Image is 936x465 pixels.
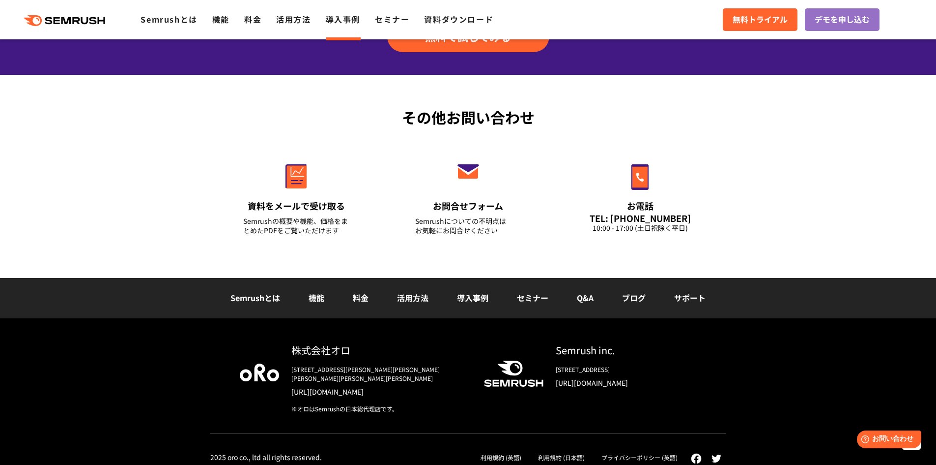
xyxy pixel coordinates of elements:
[457,292,488,304] a: 導入事例
[326,13,360,25] a: 導入事例
[711,455,721,463] img: twitter
[243,217,349,235] div: Semrushの概要や機能、価格をまとめたPDFをご覧いただけます
[210,106,726,128] div: その他お問い合わせ
[291,404,468,413] div: ※オロはSemrushの日本総代理店です。
[674,292,706,304] a: サポート
[240,364,279,381] img: oro company
[723,8,797,31] a: 無料トライアル
[805,8,879,31] a: デモを申し込む
[622,292,646,304] a: ブログ
[230,292,280,304] a: Semrushとは
[601,453,678,462] a: プライバシーポリシー (英語)
[212,13,229,25] a: 機能
[243,200,349,212] div: 資料をメールで受け取る
[141,13,197,25] a: Semrushとは
[556,343,697,357] div: Semrush inc.
[587,213,693,223] div: TEL: [PHONE_NUMBER]
[517,292,548,304] a: セミナー
[210,453,322,462] div: 2025 oro co., ltd all rights reserved.
[353,292,369,304] a: 料金
[397,292,428,304] a: 活用方法
[556,378,697,388] a: [URL][DOMAIN_NAME]
[415,217,521,235] div: Semrushについての不明点は お気軽にお問合せください
[587,223,693,233] div: 10:00 - 17:00 (土日祝除く平日)
[309,292,324,304] a: 機能
[415,200,521,212] div: お問合せフォーム
[849,427,925,454] iframe: Help widget launcher
[291,387,468,397] a: [URL][DOMAIN_NAME]
[424,13,493,25] a: 資料ダウンロード
[556,365,697,374] div: [STREET_ADDRESS]
[733,13,788,26] span: 無料トライアル
[481,453,521,462] a: 利用規約 (英語)
[291,365,468,383] div: [STREET_ADDRESS][PERSON_NAME][PERSON_NAME][PERSON_NAME][PERSON_NAME][PERSON_NAME]
[244,13,261,25] a: 料金
[276,13,311,25] a: 活用方法
[538,453,585,462] a: 利用規約 (日本語)
[425,29,511,44] span: 無料で試してみる
[291,343,468,357] div: 株式会社オロ
[395,143,542,248] a: お問合せフォーム Semrushについての不明点はお気軽にお問合せください
[375,13,409,25] a: セミナー
[223,143,370,248] a: 資料をメールで受け取る Semrushの概要や機能、価格をまとめたPDFをご覧いただけます
[577,292,594,304] a: Q&A
[587,200,693,212] div: お電話
[815,13,870,26] span: デモを申し込む
[691,453,702,464] img: facebook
